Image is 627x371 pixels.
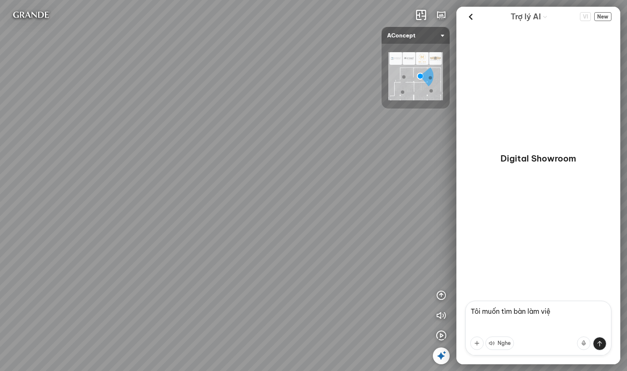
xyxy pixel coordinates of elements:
div: AI Guide options [511,10,548,23]
span: New [594,12,611,21]
span: VI [580,12,591,21]
img: AConcept_CTMHTJT2R6E4.png [388,52,443,100]
textarea: Tôi muốn tìm bàn làm viê [465,301,611,355]
p: Digital Showroom [501,153,576,164]
button: Change language [580,12,591,21]
span: AConcept [387,27,444,44]
button: Nghe [485,337,514,350]
img: logo [7,7,55,24]
span: Trợ lý AI [511,11,541,23]
button: New Chat [594,12,611,21]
